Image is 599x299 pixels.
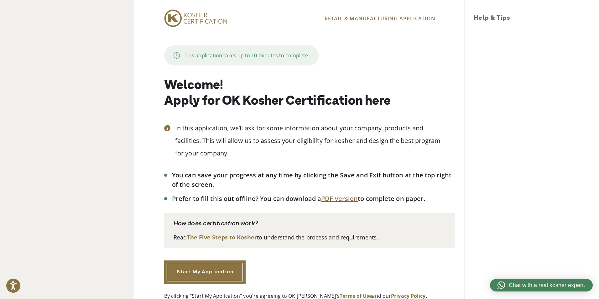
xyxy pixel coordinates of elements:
[321,194,358,203] a: PDF version
[187,233,257,241] a: The Five Steps to Kosher
[172,194,455,203] li: Prefer to fill this out offline? You can download a to complete on paper.
[174,219,445,228] p: How does certification work?
[185,52,309,59] p: This application takes up to 10 minutes to complete.
[474,14,593,23] h3: Help & Tips
[325,15,455,22] p: RETAIL & MANUFACTURING APPLICATION
[164,260,246,284] a: Start My Application
[174,233,445,242] p: Read to understand the process and requirements.
[175,122,455,160] p: In this application, we’ll ask for some information about your company, products and facilities. ...
[172,170,455,189] li: You can save your progress at any time by clicking the Save and Exit button at the top right of t...
[490,279,593,291] a: Chat with a real kosher expert.
[509,281,585,290] span: Chat with a real kosher expert.
[164,78,455,109] h1: Welcome! Apply for OK Kosher Certification here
